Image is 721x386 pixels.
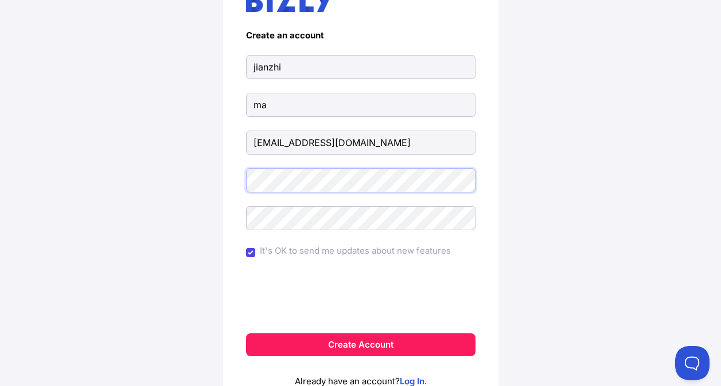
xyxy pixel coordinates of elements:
[260,244,451,258] label: It's OK to send me updates about new features
[246,30,476,41] h4: Create an account
[675,346,710,380] iframe: Toggle Customer Support
[246,333,476,356] button: Create Account
[246,93,476,117] input: Last Name
[246,131,476,155] input: Email
[274,275,448,320] iframe: reCAPTCHA
[246,55,476,79] input: First Name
